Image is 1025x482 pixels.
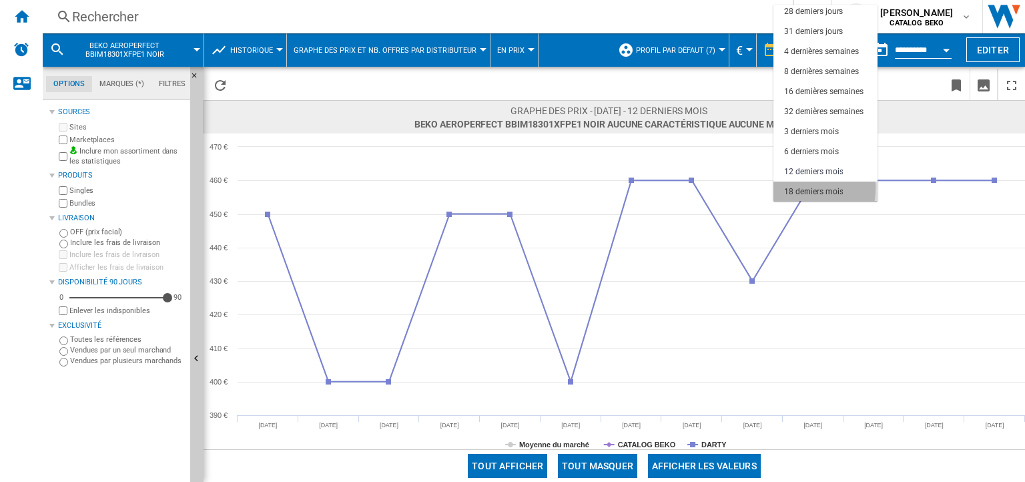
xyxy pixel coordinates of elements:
div: 16 dernières semaines [784,86,864,97]
div: 3 derniers mois [784,126,839,138]
div: 31 derniers jours [784,26,843,37]
div: 6 derniers mois [784,146,839,158]
div: 8 dernières semaines [784,66,859,77]
div: 12 derniers mois [784,166,843,178]
div: 4 dernières semaines [784,46,859,57]
div: 28 derniers jours [784,6,843,17]
div: 32 dernières semaines [784,106,864,117]
div: 18 derniers mois [784,186,843,198]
